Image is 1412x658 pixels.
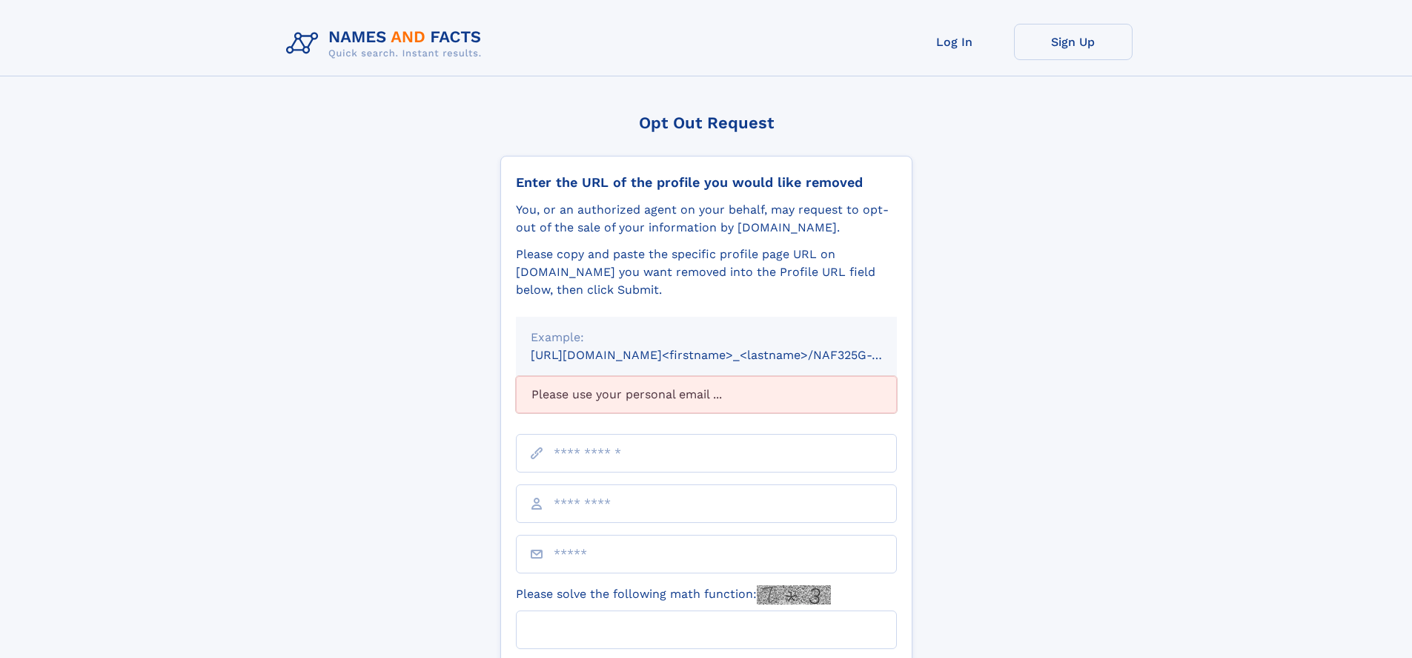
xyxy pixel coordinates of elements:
label: Please solve the following math function: [516,585,831,605]
div: Example: [531,329,882,346]
small: [URL][DOMAIN_NAME]<firstname>_<lastname>/NAF325G-xxxxxxxx [531,348,925,362]
div: Opt Out Request [500,113,912,132]
div: Please use your personal email ... [516,376,897,413]
a: Sign Up [1014,24,1133,60]
img: Logo Names and Facts [280,24,494,64]
div: You, or an authorized agent on your behalf, may request to opt-out of the sale of your informatio... [516,201,897,237]
div: Please copy and paste the specific profile page URL on [DOMAIN_NAME] you want removed into the Pr... [516,246,897,299]
div: Enter the URL of the profile you would like removed [516,174,897,191]
a: Log In [895,24,1014,60]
